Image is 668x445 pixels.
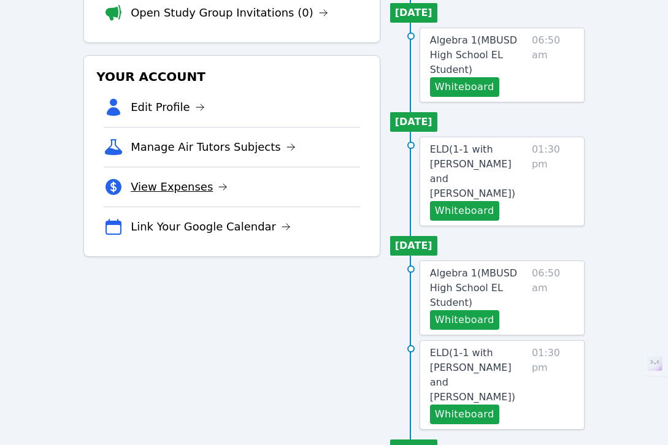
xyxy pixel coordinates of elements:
span: 06:50 am [532,33,574,97]
span: ELD ( 1-1 with [PERSON_NAME] and [PERSON_NAME] ) [430,143,515,199]
a: ELD(1-1 with [PERSON_NAME] and [PERSON_NAME]) [430,142,527,201]
span: ELD ( 1-1 with [PERSON_NAME] and [PERSON_NAME] ) [430,347,515,403]
a: Algebra 1(MBUSD High School EL Student) [430,266,527,310]
span: Algebra 1 ( MBUSD High School EL Student ) [430,34,517,75]
a: View Expenses [131,178,228,196]
a: Edit Profile [131,99,205,116]
li: [DATE] [390,112,437,132]
li: [DATE] [390,3,437,23]
a: Open Study Group Invitations (0) [131,4,328,21]
a: ELD(1-1 with [PERSON_NAME] and [PERSON_NAME]) [430,346,527,405]
li: [DATE] [390,236,437,256]
span: 01:30 pm [532,142,574,221]
span: 06:50 am [532,266,574,330]
h3: Your Account [94,66,370,88]
button: Whiteboard [430,405,499,424]
a: Manage Air Tutors Subjects [131,139,296,156]
button: Whiteboard [430,310,499,330]
a: Algebra 1(MBUSD High School EL Student) [430,33,527,77]
button: Whiteboard [430,201,499,221]
button: Whiteboard [430,77,499,97]
span: 01:30 pm [532,346,574,424]
span: Algebra 1 ( MBUSD High School EL Student ) [430,267,517,308]
a: Link Your Google Calendar [131,218,291,235]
